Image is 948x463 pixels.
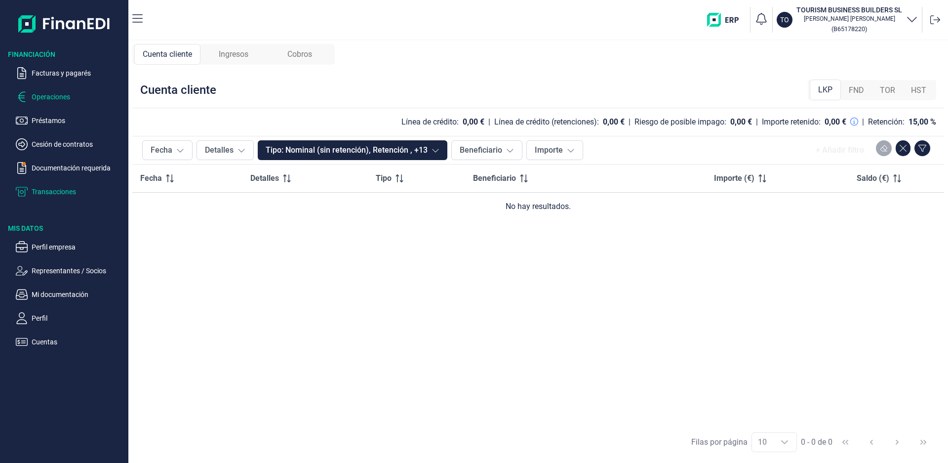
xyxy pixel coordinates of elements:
[801,438,832,446] span: 0 - 0 de 0
[32,162,124,174] p: Documentación requerida
[140,82,216,98] div: Cuenta cliente
[880,84,895,96] span: TOR
[32,91,124,103] p: Operaciones
[32,265,124,277] p: Representantes / Socios
[16,336,124,348] button: Cuentas
[903,81,934,100] div: HST
[756,116,758,128] div: |
[831,25,867,33] small: Copiar cif
[908,117,936,127] div: 15,00 %
[32,289,124,300] p: Mi documentación
[773,433,796,452] div: Choose
[849,84,864,96] span: FND
[142,140,193,160] button: Fecha
[857,172,889,184] span: Saldo (€)
[376,172,392,184] span: Tipo
[258,140,447,160] button: Tipo: Nominal (sin retención), Retención , +13
[16,138,124,150] button: Cesión de contratos
[16,186,124,198] button: Transacciones
[32,241,124,253] p: Perfil empresa
[603,117,625,127] div: 0,00 €
[473,172,516,184] span: Beneficiario
[762,117,821,127] div: Importe retenido:
[911,430,935,454] button: Last Page
[860,430,883,454] button: Previous Page
[16,265,124,277] button: Representantes / Socios
[16,241,124,253] button: Perfil empresa
[16,162,124,174] button: Documentación requerida
[872,81,903,100] div: TOR
[32,115,124,126] p: Préstamos
[780,15,789,25] p: TO
[691,436,748,448] div: Filas por página
[16,67,124,79] button: Facturas y pagarés
[629,116,631,128] div: |
[32,67,124,79] p: Facturas y pagarés
[219,48,248,60] span: Ingresos
[32,186,124,198] p: Transacciones
[825,117,846,127] div: 0,00 €
[401,117,459,127] div: Línea de crédito:
[634,117,726,127] div: Riesgo de posible impago:
[911,84,926,96] span: HST
[267,44,333,65] div: Cobros
[287,48,312,60] span: Cobros
[451,140,522,160] button: Beneficiario
[796,5,902,15] h3: TOURISM BUSINESS BUILDERS SL
[841,81,872,100] div: FND
[707,13,746,27] img: erp
[818,84,832,96] span: LKP
[134,44,200,65] div: Cuenta cliente
[197,140,254,160] button: Detalles
[140,172,162,184] span: Fecha
[18,8,111,40] img: Logo de aplicación
[526,140,583,160] button: Importe
[463,117,484,127] div: 0,00 €
[16,289,124,300] button: Mi documentación
[494,117,599,127] div: Línea de crédito (retenciones):
[32,336,124,348] p: Cuentas
[16,312,124,324] button: Perfil
[714,172,754,184] span: Importe (€)
[810,80,841,100] div: LKP
[885,430,909,454] button: Next Page
[32,138,124,150] p: Cesión de contratos
[777,5,918,35] button: TOTOURISM BUSINESS BUILDERS SL[PERSON_NAME] [PERSON_NAME](B65178220)
[200,44,267,65] div: Ingresos
[16,115,124,126] button: Préstamos
[868,117,905,127] div: Retención:
[16,91,124,103] button: Operaciones
[833,430,857,454] button: First Page
[143,48,192,60] span: Cuenta cliente
[730,117,752,127] div: 0,00 €
[140,201,936,212] div: No hay resultados.
[796,15,902,23] p: [PERSON_NAME] [PERSON_NAME]
[862,116,864,128] div: |
[32,312,124,324] p: Perfil
[250,172,279,184] span: Detalles
[488,116,490,128] div: |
